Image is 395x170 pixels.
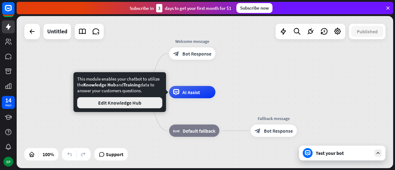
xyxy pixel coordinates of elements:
[106,149,123,159] span: Support
[183,128,215,134] span: Default fallback
[246,115,301,122] div: Fallback message
[236,3,272,13] div: Subscribe now
[182,51,211,57] span: Bot Response
[123,82,140,88] span: Training
[156,4,162,12] div: 3
[264,128,293,134] span: Bot Response
[77,97,162,108] button: Edit Knowledge Hub
[164,38,220,44] div: Welcome message
[130,4,231,12] div: Subscribe in days to get your first month for $1
[5,103,11,107] div: days
[173,51,179,57] i: block_bot_response
[2,96,15,109] a: 14 days
[83,82,116,88] span: Knowledge Hub
[3,157,13,167] div: SP
[5,97,11,103] div: 14
[41,149,56,159] div: 100%
[182,89,200,95] span: AI Assist
[5,2,23,21] button: Open LiveChat chat widget
[316,150,371,156] div: Test your bot
[47,24,67,39] div: Untitled
[77,76,162,108] div: This module enables your chatbot to utilize the and data to answer your customers questions.
[351,26,383,37] button: Published
[255,128,261,134] i: block_bot_response
[173,128,180,134] i: block_fallback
